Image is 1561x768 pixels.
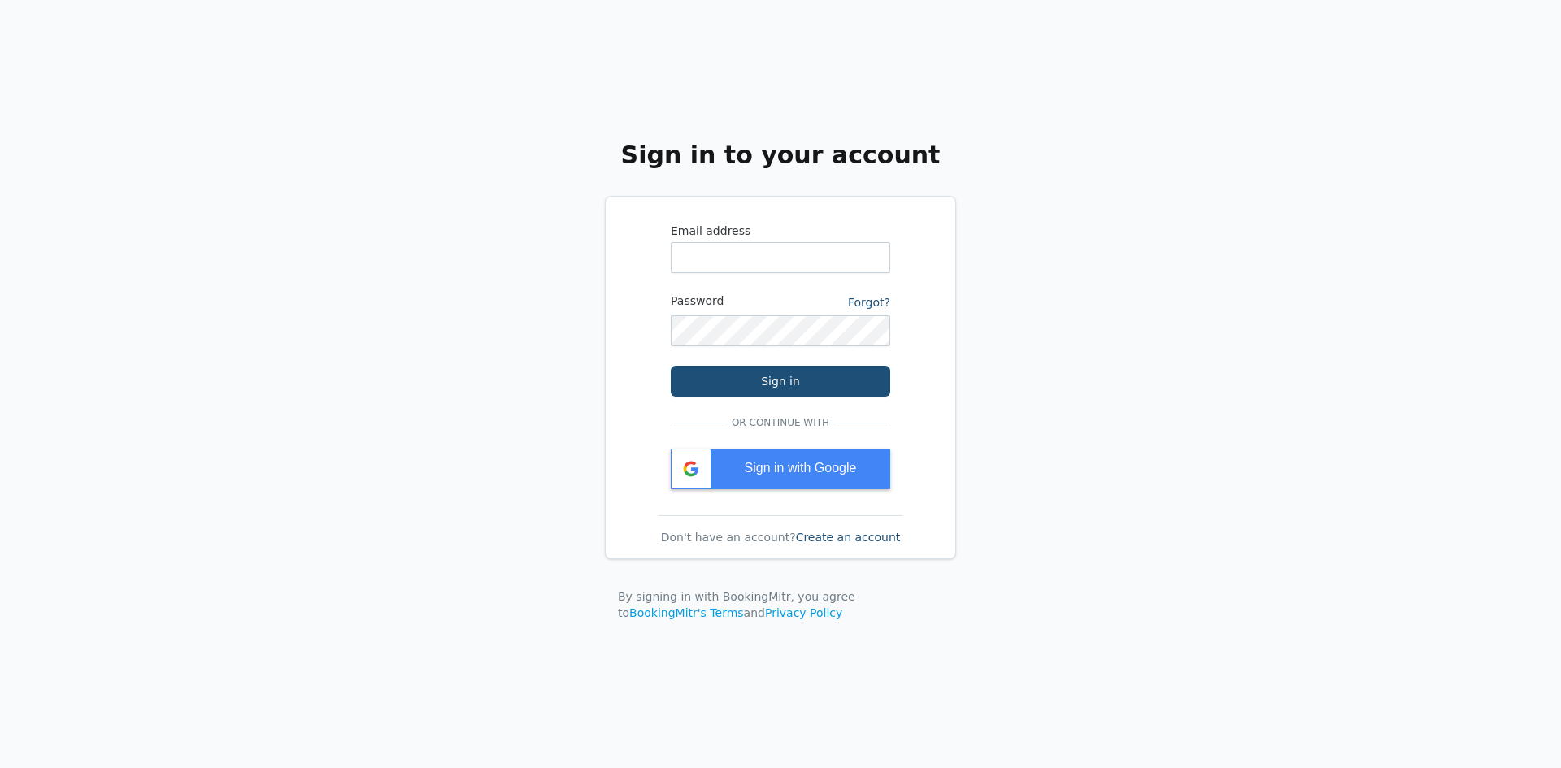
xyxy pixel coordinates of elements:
span: Or continue with [725,416,836,429]
label: Email address [671,223,890,239]
label: Password [671,293,780,309]
a: Forgot? [848,296,890,309]
span: and [744,606,765,619]
a: Create an account [796,531,901,544]
span: By signing in with BookingMitr, you agree to [618,590,855,619]
button: Sign in [671,366,890,397]
h2: Sign in to your account [598,141,963,170]
a: BookingMitr's Terms [629,606,744,619]
div: Don't have an account? [651,529,910,545]
a: Privacy Policy [765,606,842,619]
span: Sign in with Google [745,461,857,475]
div: Sign in with Google [671,449,890,489]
